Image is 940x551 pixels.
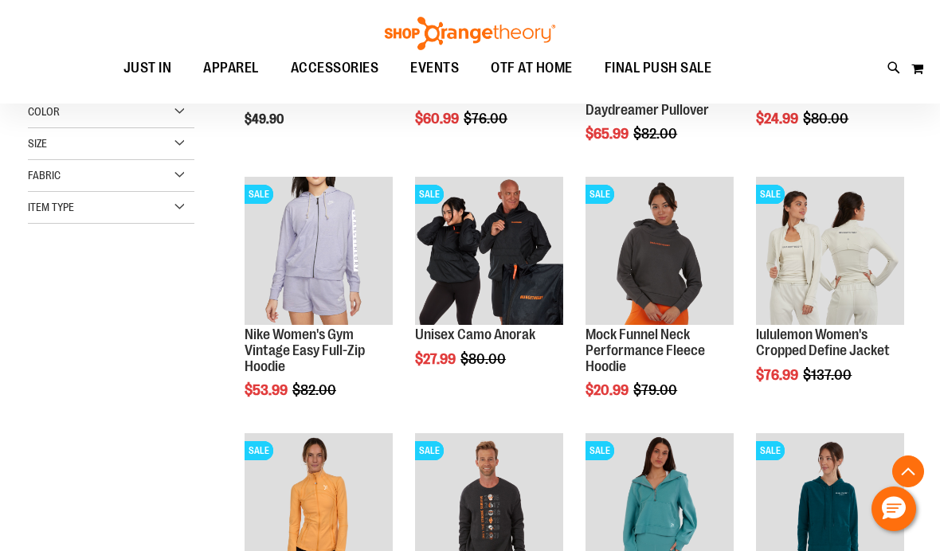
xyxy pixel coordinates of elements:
[28,201,74,213] span: Item Type
[756,367,801,383] span: $76.99
[586,185,614,204] span: SALE
[415,177,563,327] a: Product image for Unisex Camo AnorakSALESALESALE
[748,169,912,423] div: product
[245,382,290,398] span: $53.99
[28,137,47,150] span: Size
[28,105,60,118] span: Color
[292,382,339,398] span: $82.00
[394,50,475,87] a: EVENTS
[578,169,742,439] div: product
[410,50,459,86] span: EVENTS
[123,50,172,86] span: JUST IN
[633,382,680,398] span: $79.00
[203,50,259,86] span: APPAREL
[586,126,631,142] span: $65.99
[586,177,734,327] a: Product image for Mock Funnel Neck Performance Fleece HoodieSALESALESALE
[803,111,851,127] span: $80.00
[415,351,458,367] span: $27.99
[803,367,854,383] span: $137.00
[756,441,785,460] span: SALE
[291,50,379,86] span: ACCESSORIES
[464,111,510,127] span: $76.00
[633,126,680,142] span: $82.00
[187,50,275,86] a: APPAREL
[245,441,273,460] span: SALE
[475,50,589,87] a: OTF AT HOME
[237,169,401,439] div: product
[245,177,393,327] a: Product image for Nike Gym Vintage Easy Full Zip HoodieSALESALESALE
[407,169,571,407] div: product
[415,326,535,342] a: Unisex Camo Anorak
[245,177,393,325] img: Product image for Nike Gym Vintage Easy Full Zip Hoodie
[382,17,558,50] img: Shop Orangetheory
[586,382,631,398] span: $20.99
[871,487,916,531] button: Hello, have a question? Let’s chat.
[275,50,395,87] a: ACCESSORIES
[589,50,728,87] a: FINAL PUSH SALE
[756,177,904,325] img: Product image for lululemon Define Jacket Cropped
[756,326,890,358] a: lululemon Women's Cropped Define Jacket
[245,112,286,127] span: $49.90
[586,441,614,460] span: SALE
[415,111,461,127] span: $60.99
[892,455,924,487] button: Back To Top
[460,351,508,367] span: $80.00
[756,185,785,204] span: SALE
[415,177,563,325] img: Product image for Unisex Camo Anorak
[586,70,709,118] a: Beyond Yoga Featherweight Daydreamer Pullover
[415,185,444,204] span: SALE
[28,169,61,182] span: Fabric
[586,326,705,374] a: Mock Funnel Neck Performance Fleece Hoodie
[245,185,273,204] span: SALE
[415,441,444,460] span: SALE
[605,50,712,86] span: FINAL PUSH SALE
[491,50,573,86] span: OTF AT HOME
[108,50,188,87] a: JUST IN
[245,326,365,374] a: Nike Women's Gym Vintage Easy Full-Zip Hoodie
[756,111,801,127] span: $24.99
[756,177,904,327] a: Product image for lululemon Define Jacket CroppedSALESALESALE
[586,177,734,325] img: Product image for Mock Funnel Neck Performance Fleece Hoodie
